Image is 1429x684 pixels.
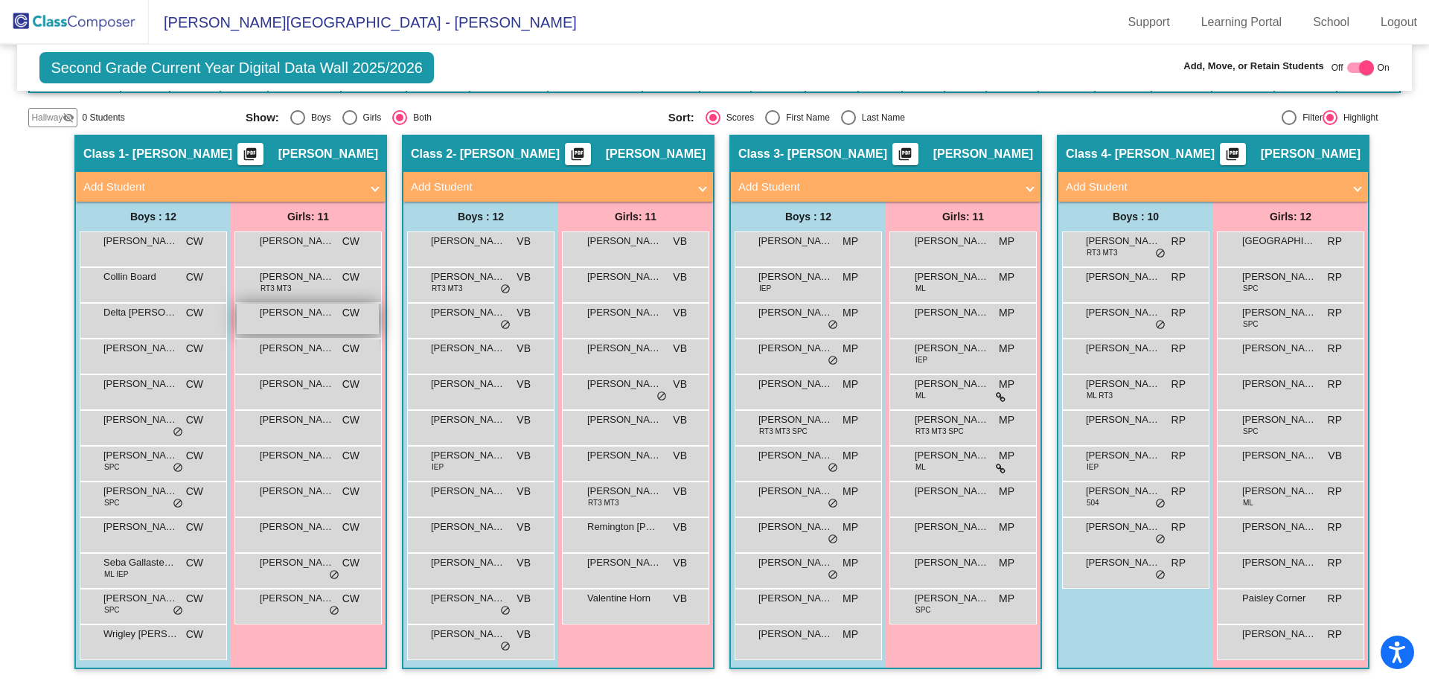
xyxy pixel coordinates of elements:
[758,412,833,427] span: [PERSON_NAME]
[587,555,662,570] span: [PERSON_NAME]
[915,555,989,570] span: [PERSON_NAME]
[431,377,505,391] span: [PERSON_NAME]
[329,569,339,581] span: do_not_disturb_alt
[587,341,662,356] span: [PERSON_NAME]
[1087,461,1099,473] span: IEP
[186,555,203,571] span: CW
[656,391,667,403] span: do_not_disturb_alt
[83,179,360,196] mat-panel-title: Add Student
[260,484,334,499] span: [PERSON_NAME]
[517,269,531,285] span: VB
[1171,484,1186,499] span: RP
[1328,520,1342,535] span: RP
[1243,497,1253,508] span: ML
[431,412,505,427] span: [PERSON_NAME]
[1171,269,1186,285] span: RP
[673,269,687,285] span: VB
[517,520,531,535] span: VB
[565,143,591,165] button: Print Students Details
[186,448,203,464] span: CW
[828,534,838,546] span: do_not_disturb_alt
[915,283,926,294] span: ML
[758,591,833,606] span: [PERSON_NAME]
[673,305,687,321] span: VB
[1213,202,1368,231] div: Girls: 12
[999,377,1014,392] span: MP
[1066,147,1107,162] span: Class 4
[1107,147,1215,162] span: - [PERSON_NAME]
[260,283,292,294] span: RT3 MT3
[673,448,687,464] span: VB
[1242,555,1317,570] span: [PERSON_NAME]
[103,234,178,249] span: [PERSON_NAME]
[431,627,505,642] span: [PERSON_NAME] ([PERSON_NAME]) [PERSON_NAME]
[758,305,833,320] span: [PERSON_NAME]
[104,497,120,508] span: SPC
[1242,377,1317,391] span: [PERSON_NAME]
[758,234,833,249] span: [PERSON_NAME]
[1183,59,1324,74] span: Add, Move, or Retain Students
[103,341,178,356] span: [PERSON_NAME]
[260,520,334,534] span: [PERSON_NAME]
[1224,147,1241,167] mat-icon: picture_as_pdf
[432,461,444,473] span: IEP
[186,627,203,642] span: CW
[342,448,359,464] span: CW
[843,305,858,321] span: MP
[517,377,531,392] span: VB
[673,341,687,357] span: VB
[260,341,334,356] span: [PERSON_NAME]
[1171,555,1186,571] span: RP
[999,305,1014,321] span: MP
[1328,448,1342,464] span: VB
[843,412,858,428] span: MP
[1328,627,1342,642] span: RP
[39,52,434,83] span: Second Grade Current Year Digital Data Wall 2025/2026
[758,341,833,356] span: [PERSON_NAME]
[83,147,125,162] span: Class 1
[1242,341,1317,356] span: [PERSON_NAME] ([PERSON_NAME]) [PERSON_NAME]
[125,147,232,162] span: - [PERSON_NAME]
[915,461,926,473] span: ML
[241,147,259,167] mat-icon: picture_as_pdf
[915,591,989,606] span: [PERSON_NAME]
[1378,61,1390,74] span: On
[915,354,927,365] span: IEP
[103,377,178,391] span: [PERSON_NAME]
[453,147,560,162] span: - [PERSON_NAME]
[260,269,334,284] span: [PERSON_NAME]
[1116,10,1182,34] a: Support
[780,111,830,124] div: First Name
[1243,283,1259,294] span: SPC
[1058,202,1213,231] div: Boys : 10
[1086,412,1160,427] span: [PERSON_NAME] [PERSON_NAME]
[1086,234,1160,249] span: [PERSON_NAME] [PERSON_NAME]
[260,412,334,427] span: [PERSON_NAME]
[186,591,203,607] span: CW
[1243,426,1259,437] span: SPC
[999,555,1014,571] span: MP
[843,377,858,392] span: MP
[407,111,432,124] div: Both
[305,111,331,124] div: Boys
[843,341,858,357] span: MP
[1242,627,1317,642] span: [PERSON_NAME]
[915,305,989,320] span: [PERSON_NAME]
[431,555,505,570] span: [PERSON_NAME]
[1066,179,1343,196] mat-panel-title: Add Student
[431,484,505,499] span: [PERSON_NAME] "[PERSON_NAME]" [PERSON_NAME]
[1086,520,1160,534] span: [PERSON_NAME] [PERSON_NAME]
[738,147,780,162] span: Class 3
[1328,269,1342,285] span: RP
[76,202,231,231] div: Boys : 12
[856,111,905,124] div: Last Name
[843,269,858,285] span: MP
[759,426,808,437] span: RT3 MT3 SPC
[673,520,687,535] span: VB
[843,555,858,571] span: MP
[342,591,359,607] span: CW
[260,591,334,606] span: [PERSON_NAME]
[1337,111,1378,124] div: Highlight
[342,555,359,571] span: CW
[431,269,505,284] span: [PERSON_NAME]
